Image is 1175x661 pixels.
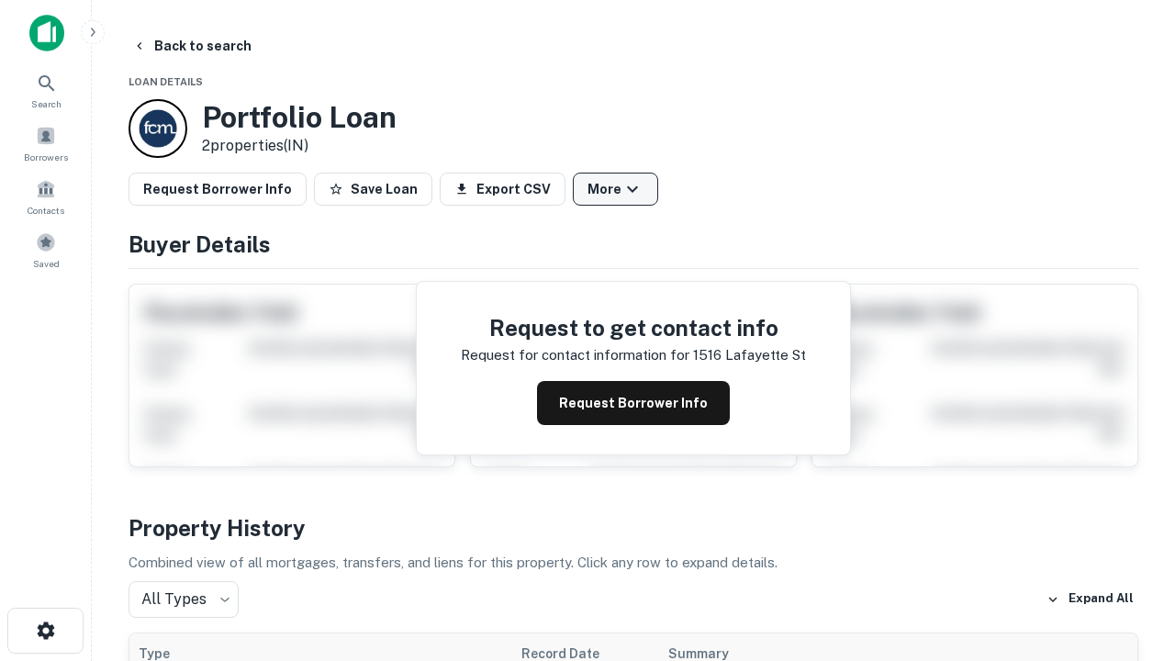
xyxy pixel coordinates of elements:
a: Saved [6,225,86,274]
span: Saved [33,256,60,271]
p: Request for contact information for [461,344,689,366]
span: Borrowers [24,150,68,164]
a: Borrowers [6,118,86,168]
span: Contacts [28,203,64,218]
p: 1516 lafayette st [693,344,806,366]
a: Contacts [6,172,86,221]
span: Search [31,96,62,111]
button: More [573,173,658,206]
div: All Types [129,581,239,618]
span: Loan Details [129,76,203,87]
a: Search [6,65,86,115]
h4: Buyer Details [129,228,1138,261]
h4: Request to get contact info [461,311,806,344]
button: Export CSV [440,173,565,206]
button: Request Borrower Info [537,381,730,425]
p: Combined view of all mortgages, transfers, and liens for this property. Click any row to expand d... [129,552,1138,574]
h3: Portfolio Loan [202,100,397,135]
button: Back to search [125,29,259,62]
button: Save Loan [314,173,432,206]
iframe: Chat Widget [1083,455,1175,543]
img: capitalize-icon.png [29,15,64,51]
button: Request Borrower Info [129,173,307,206]
h4: Property History [129,511,1138,544]
button: Expand All [1042,586,1138,613]
p: 2 properties (IN) [202,135,397,157]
